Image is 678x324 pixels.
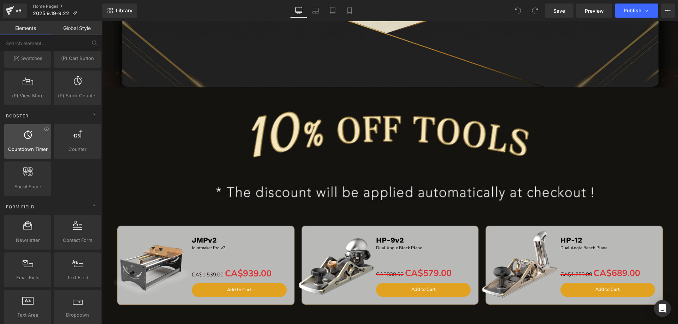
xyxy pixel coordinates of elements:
[324,4,341,18] a: Tablet
[190,200,278,288] img: HP-9v2 Dual Angle Block Plane
[458,262,553,276] button: Add to Cart
[56,311,99,319] span: Dropdown
[56,92,99,99] span: (P) Stock Counter
[274,214,302,223] b: HP-9v2
[33,4,102,9] a: Home Pages
[56,274,99,281] span: Text Field
[56,237,99,244] span: Contact Form
[553,7,565,14] span: Save
[14,6,23,15] div: v6
[125,265,149,272] span: Add to Cart
[6,55,49,62] span: (P) Swatches
[303,246,350,258] span: CA$579.00
[654,300,671,317] div: Open Intercom Messenger
[585,7,604,14] span: Preview
[6,274,49,281] span: Email Field
[374,200,462,288] img: HP-12 Dual Angle Bench Plane
[3,4,27,18] a: v6
[6,311,49,319] span: Text Area
[576,4,612,18] a: Preview
[458,224,557,230] p: Dual Angle Bench Plane
[10,204,89,283] img: JMPv2 Jointmaker Pro v2
[307,4,324,18] a: Laptop
[290,4,307,18] a: Desktop
[90,214,115,223] b: JMPv2
[56,146,99,153] span: Counter
[5,203,35,210] span: Form Field
[5,112,29,119] span: Booster
[274,262,369,276] button: Add to Cart
[492,246,538,258] span: CA$689.00
[6,183,49,190] span: Social Share
[6,92,49,99] span: (P) View More
[90,224,188,230] p: Jointmaker Pro v2
[90,262,185,276] button: Add to Cart
[56,55,99,62] span: (P) Cart Button
[6,237,49,244] span: Newsletter
[90,250,121,257] span: CA$1,539.00
[274,250,302,257] span: CA$839.00
[624,8,641,13] span: Publish
[51,21,102,35] a: Global Style
[511,4,525,18] button: Undo
[341,4,358,18] a: Mobile
[33,11,69,16] span: 2025.9.19-9.22
[102,4,137,18] a: New Library
[309,265,334,271] span: Add to Cart
[615,4,658,18] button: Publish
[661,4,675,18] button: More
[123,246,169,258] span: CA$939.00
[528,4,542,18] button: Redo
[44,126,49,132] div: View Information
[493,265,518,271] span: Add to Cart
[274,224,373,230] p: Dual Angle Block Plane
[6,146,49,153] span: Countdown Timer
[116,7,132,14] span: Library
[458,250,490,257] span: CA$1,259.00
[458,214,480,223] b: HP-12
